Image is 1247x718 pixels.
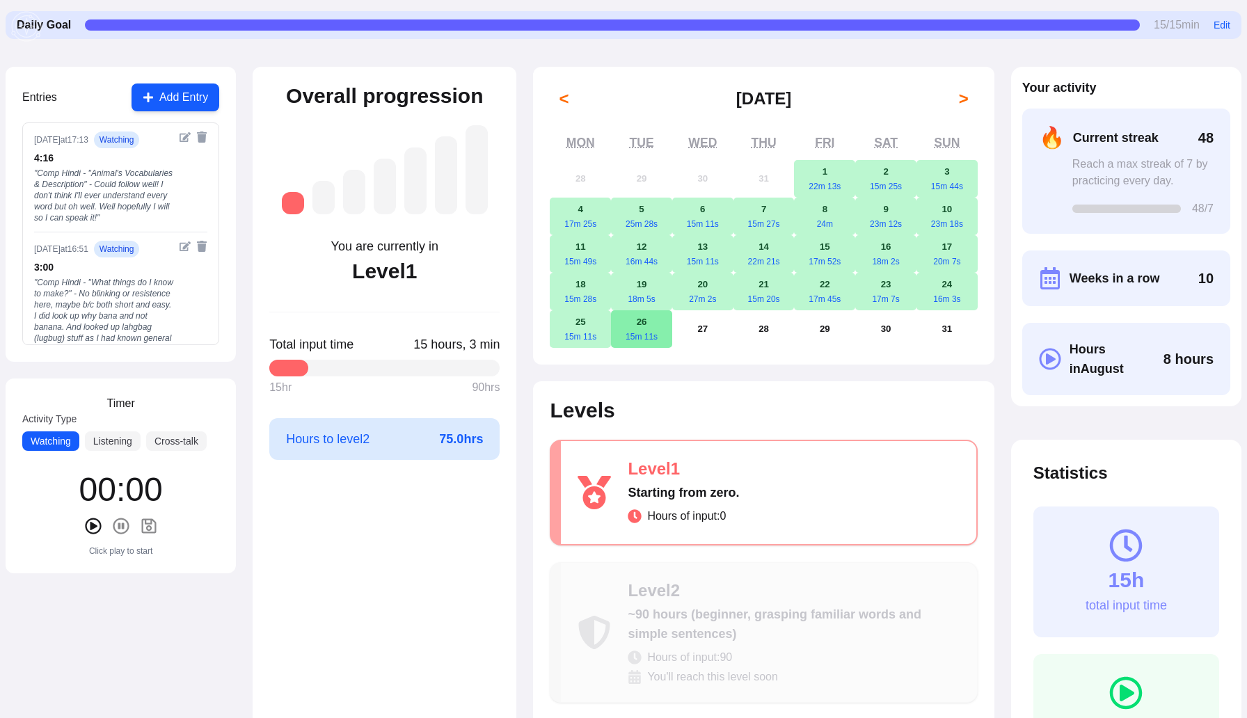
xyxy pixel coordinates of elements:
[79,473,163,506] div: 00 : 00
[855,198,916,235] button: August 9, 202523m 12s
[466,125,488,214] div: Level 7: ~2,625 hours (near-native, understanding most media and conversations fluently)
[794,273,855,310] button: August 22, 202517m 45s
[855,218,916,230] div: 23m 12s
[94,241,140,257] span: watching
[672,273,733,310] button: August 20, 202527m 2s
[942,241,952,252] abbr: August 17, 2025
[578,204,583,214] abbr: August 4, 2025
[286,83,483,109] h2: Overall progression
[733,273,795,310] button: August 21, 202515m 20s
[1198,128,1214,147] span: 48
[550,294,611,305] div: 15m 28s
[672,256,733,267] div: 15m 11s
[794,160,855,198] button: August 1, 202522m 13s
[823,166,827,177] abbr: August 1, 2025
[550,160,611,198] button: July 28, 2025
[794,294,855,305] div: 17m 45s
[855,273,916,310] button: August 23, 202517m 7s
[1039,125,1065,150] span: 🔥
[439,429,483,449] span: 75.0 hrs
[22,412,219,426] label: Activity Type
[794,235,855,273] button: August 15, 202517m 52s
[413,335,500,354] span: Click to toggle between decimal and time format
[733,160,795,198] button: July 31, 2025
[550,273,611,310] button: August 18, 202515m 28s
[637,317,647,327] abbr: August 26, 2025
[146,431,207,451] button: Cross-talk
[883,204,888,214] abbr: August 9, 2025
[855,181,916,192] div: 15m 25s
[550,198,611,235] button: August 4, 202517m 25s
[820,324,830,334] abbr: August 29, 2025
[672,310,733,348] button: August 27, 2025
[820,279,830,289] abbr: August 22, 2025
[196,241,207,252] button: Delete entry
[312,181,335,214] div: Level 2: ~90 hours (beginner, grasping familiar words and simple sentences)
[404,147,427,214] div: Level 5: ~1,050 hours (high intermediate, understanding most everyday content)
[855,294,916,305] div: 17m 7s
[1198,269,1214,288] span: 10
[944,166,949,177] abbr: August 3, 2025
[916,256,978,267] div: 20m 7s
[1073,128,1159,147] span: Current streak
[942,279,952,289] abbr: August 24, 2025
[916,181,978,192] div: 15m 44s
[820,241,830,252] abbr: August 15, 2025
[950,85,978,113] button: >
[1154,17,1200,33] span: 15 / 15 min
[637,173,647,184] abbr: July 29, 2025
[550,235,611,273] button: August 11, 202515m 49s
[794,198,855,235] button: August 8, 202524m
[637,279,647,289] abbr: August 19, 2025
[611,235,672,273] button: August 12, 202516m 44s
[959,88,969,110] span: >
[34,277,174,355] div: " Comp Hindi - "What things do I know to make?" - No blinking or resistence here, maybe b/c both ...
[1022,78,1230,97] h2: Your activity
[6,6,47,47] img: menu
[180,131,191,143] button: Edit entry
[697,279,708,289] abbr: August 20, 2025
[628,483,959,502] div: Starting from zero.
[106,395,134,412] h3: Timer
[733,294,795,305] div: 15m 20s
[550,218,611,230] div: 17m 25s
[34,151,174,165] div: 4 : 16
[758,324,769,334] abbr: August 28, 2025
[672,235,733,273] button: August 13, 202515m 11s
[550,331,611,342] div: 15m 11s
[672,160,733,198] button: July 30, 2025
[132,83,219,111] button: Add Entry
[611,331,672,342] div: 15m 11s
[916,198,978,235] button: August 10, 202523m 18s
[1070,269,1160,288] span: Weeks in a row
[697,173,708,184] abbr: July 30, 2025
[697,324,708,334] abbr: August 27, 2025
[761,204,766,214] abbr: August 7, 2025
[282,192,304,214] div: Level 1: Starting from zero.
[672,198,733,235] button: August 6, 202515m 11s
[343,170,365,214] div: Level 3: ~260 hours (low intermediate, understanding simple conversations)
[733,235,795,273] button: August 14, 202522m 21s
[269,379,292,396] span: 15 hr
[855,235,916,273] button: August 16, 202518m 2s
[758,279,769,289] abbr: August 21, 2025
[855,310,916,348] button: August 30, 2025
[575,279,586,289] abbr: August 18, 2025
[881,324,891,334] abbr: August 30, 2025
[639,204,644,214] abbr: August 5, 2025
[794,181,855,192] div: 22m 13s
[942,204,952,214] abbr: August 10, 2025
[733,256,795,267] div: 22m 21s
[611,160,672,198] button: July 29, 2025
[794,310,855,348] button: August 29, 2025
[34,260,174,274] div: 3 : 00
[85,431,141,451] button: Listening
[733,310,795,348] button: August 28, 2025
[94,131,140,148] span: watching
[794,218,855,230] div: 24m
[855,160,916,198] button: August 2, 202515m 25s
[550,85,578,113] button: <
[628,458,959,480] div: Level 1
[916,218,978,230] div: 23m 18s
[815,136,834,150] abbr: Friday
